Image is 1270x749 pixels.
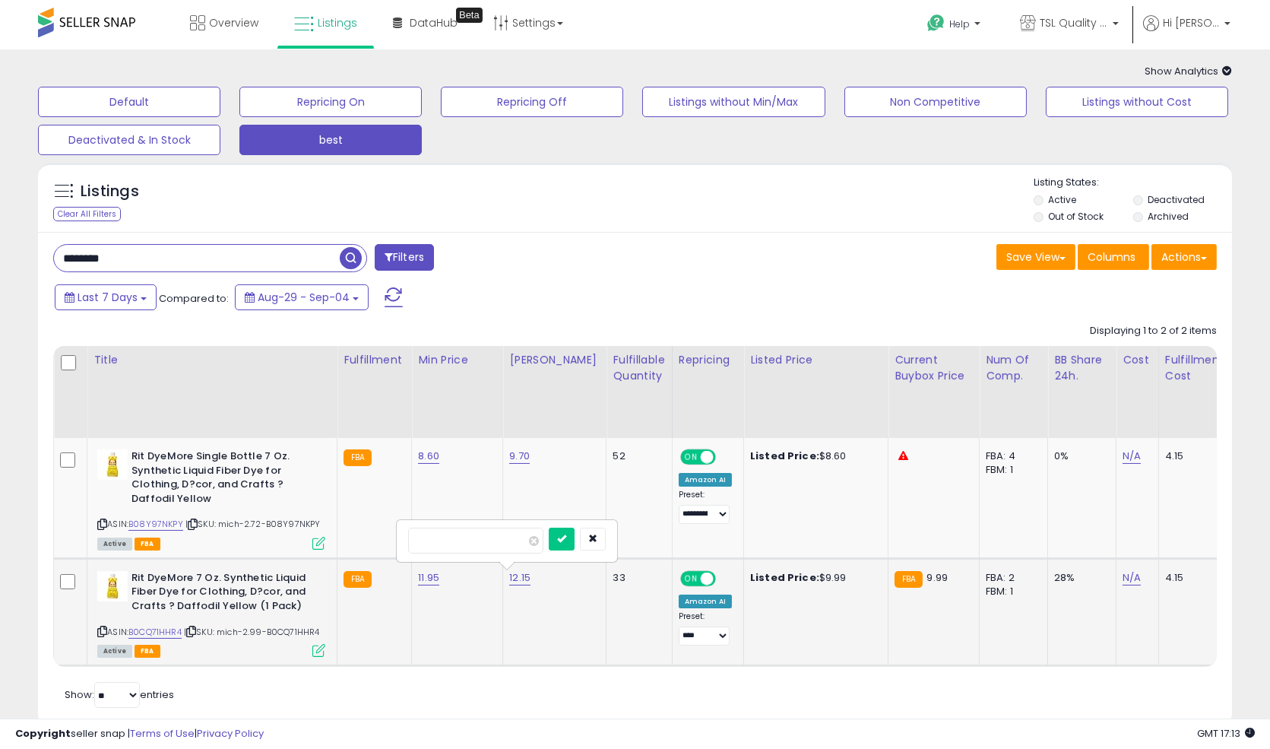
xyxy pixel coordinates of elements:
[185,518,321,530] span: | SKU: mich-2.72-B08Y97NKPY
[895,352,973,384] div: Current Buybox Price
[509,449,530,464] a: 9.70
[197,726,264,741] a: Privacy Policy
[131,449,316,509] b: Rit DyeMore Single Bottle 7 Oz. Synthetic Liquid Fiber Dye for Clothing, D?cor, and Crafts ? Daff...
[682,572,701,585] span: ON
[184,626,320,638] span: | SKU: mich-2.99-B0CQ71HHR4
[844,87,1027,117] button: Non Competitive
[986,352,1041,384] div: Num of Comp.
[135,538,160,551] span: FBA
[679,473,732,487] div: Amazon AI
[1143,15,1230,49] a: Hi [PERSON_NAME]
[750,571,876,585] div: $9.99
[239,125,422,155] button: best
[986,463,1036,477] div: FBM: 1
[750,449,819,463] b: Listed Price:
[318,15,357,30] span: Listings
[38,87,220,117] button: Default
[679,490,732,524] div: Preset:
[135,645,160,658] span: FBA
[235,284,369,310] button: Aug-29 - Sep-04
[750,352,882,368] div: Listed Price
[1197,726,1255,741] span: 2025-09-12 17:13 GMT
[996,244,1075,270] button: Save View
[613,449,660,463] div: 52
[1090,324,1217,338] div: Displaying 1 to 2 of 2 items
[926,14,945,33] i: Get Help
[679,352,737,368] div: Repricing
[78,290,138,305] span: Last 7 Days
[55,284,157,310] button: Last 7 Days
[986,571,1036,585] div: FBA: 2
[986,585,1036,598] div: FBM: 1
[97,571,325,655] div: ASIN:
[1054,352,1110,384] div: BB Share 24h.
[131,571,316,617] b: Rit DyeMore 7 Oz. Synthetic Liquid Fiber Dye for Clothing, D?cor, and Crafts ? Daffodil Yellow (1...
[986,449,1036,463] div: FBA: 4
[1040,15,1108,30] span: TSL Quality Products
[97,538,132,551] span: All listings currently available for purchase on Amazon
[713,572,737,585] span: OFF
[130,726,195,741] a: Terms of Use
[344,352,405,368] div: Fulfillment
[15,727,264,741] div: seller snap | |
[97,571,128,601] img: 41wX7EpxYrL._SL40_.jpg
[1123,570,1141,586] a: N/A
[926,570,948,585] span: 9.99
[949,17,970,30] span: Help
[1078,244,1149,270] button: Columns
[750,449,876,463] div: $8.60
[81,181,139,202] h5: Listings
[418,352,496,368] div: Min Price
[1145,64,1232,78] span: Show Analytics
[1165,449,1218,463] div: 4.15
[1151,244,1217,270] button: Actions
[613,352,665,384] div: Fulfillable Quantity
[1123,352,1152,368] div: Cost
[1165,352,1224,384] div: Fulfillment Cost
[441,87,623,117] button: Repricing Off
[679,611,732,646] div: Preset:
[1054,571,1104,585] div: 28%
[895,571,923,588] small: FBA
[344,449,372,466] small: FBA
[1163,15,1220,30] span: Hi [PERSON_NAME]
[65,687,174,702] span: Show: entries
[1165,571,1218,585] div: 4.15
[128,626,182,639] a: B0CQ71HHR4
[375,244,434,271] button: Filters
[1048,193,1076,206] label: Active
[1123,449,1141,464] a: N/A
[915,2,996,49] a: Help
[15,726,71,741] strong: Copyright
[1088,249,1135,265] span: Columns
[509,570,530,586] a: 12.15
[1034,176,1232,190] p: Listing States:
[344,571,372,588] small: FBA
[93,352,331,368] div: Title
[1148,193,1205,206] label: Deactivated
[1046,87,1228,117] button: Listings without Cost
[418,449,439,464] a: 8.60
[1054,449,1104,463] div: 0%
[97,449,325,548] div: ASIN:
[1048,210,1104,223] label: Out of Stock
[613,571,660,585] div: 33
[97,449,128,480] img: 41wX7EpxYrL._SL40_.jpg
[750,570,819,585] b: Listed Price:
[410,15,458,30] span: DataHub
[239,87,422,117] button: Repricing On
[258,290,350,305] span: Aug-29 - Sep-04
[159,291,229,306] span: Compared to:
[456,8,483,23] div: Tooltip anchor
[509,352,600,368] div: [PERSON_NAME]
[1148,210,1189,223] label: Archived
[209,15,258,30] span: Overview
[642,87,825,117] button: Listings without Min/Max
[682,451,701,464] span: ON
[38,125,220,155] button: Deactivated & In Stock
[713,451,737,464] span: OFF
[97,645,132,658] span: All listings currently available for purchase on Amazon
[128,518,183,531] a: B08Y97NKPY
[679,595,732,608] div: Amazon AI
[418,570,439,586] a: 11.95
